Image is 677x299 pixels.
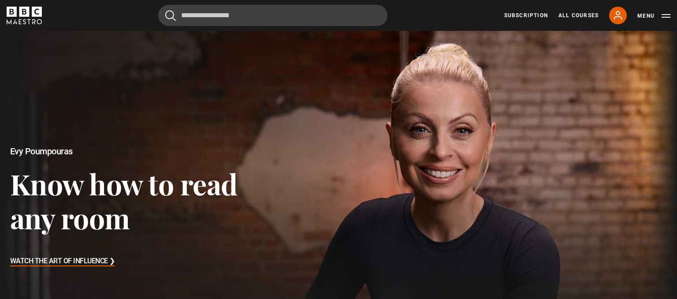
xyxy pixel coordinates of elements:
h2: Evy Poumpouras [10,146,271,157]
button: Submit the search query [165,10,176,21]
a: Subscription [504,11,548,19]
button: Toggle navigation [637,11,670,20]
svg: BBC Maestro [7,7,42,24]
h3: Watch The Art of Influence ❯ [10,255,115,268]
a: All Courses [558,11,599,19]
h3: Know how to read any room [10,167,271,235]
input: Search [158,5,387,26]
